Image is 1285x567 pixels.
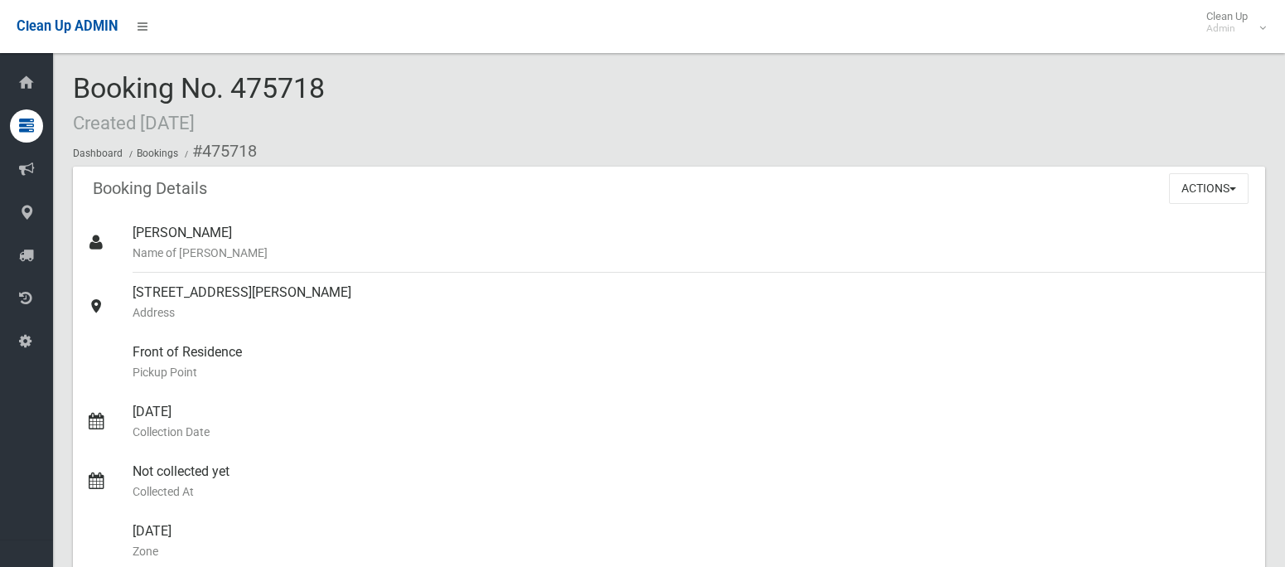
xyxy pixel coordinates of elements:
small: Collection Date [133,422,1252,442]
div: Not collected yet [133,452,1252,511]
small: Pickup Point [133,362,1252,382]
span: Booking No. 475718 [73,71,325,136]
div: [PERSON_NAME] [133,213,1252,273]
span: Clean Up ADMIN [17,18,118,34]
small: Zone [133,541,1252,561]
small: Admin [1206,22,1248,35]
div: [STREET_ADDRESS][PERSON_NAME] [133,273,1252,332]
div: [DATE] [133,392,1252,452]
small: Created [DATE] [73,112,195,133]
header: Booking Details [73,172,227,205]
a: Bookings [137,148,178,159]
li: #475718 [181,136,257,167]
span: Clean Up [1198,10,1264,35]
a: Dashboard [73,148,123,159]
button: Actions [1169,173,1249,204]
small: Collected At [133,482,1252,502]
div: Front of Residence [133,332,1252,392]
small: Address [133,303,1252,322]
small: Name of [PERSON_NAME] [133,243,1252,263]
